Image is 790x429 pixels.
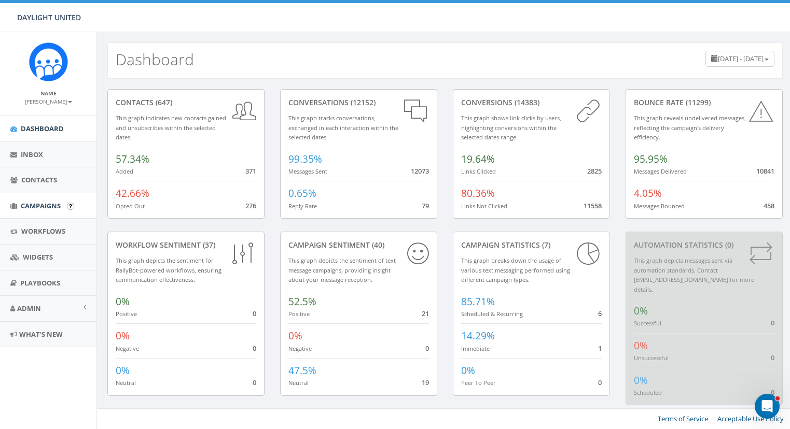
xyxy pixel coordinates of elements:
[245,201,256,210] span: 276
[201,240,215,250] span: (37)
[634,374,648,387] span: 0%
[116,51,194,68] h2: Dashboard
[422,201,429,210] span: 79
[634,187,662,200] span: 4.05%
[17,304,41,313] span: Admin
[512,97,539,107] span: (14383)
[540,240,550,250] span: (7)
[25,96,72,106] a: [PERSON_NAME]
[461,379,496,387] small: Peer To Peer
[116,187,149,200] span: 42.66%
[461,345,490,352] small: Immediate
[40,90,57,97] small: Name
[584,201,602,210] span: 11558
[245,166,256,176] span: 371
[288,114,398,141] small: This graph tracks conversations, exchanged in each interaction within the selected dates.
[116,152,149,166] span: 57.34%
[634,319,661,327] small: Successful
[29,42,68,81] img: Rally_Corp_Icon.png
[411,166,429,176] span: 12073
[461,202,507,210] small: Links Not Clicked
[461,152,495,166] span: 19.64%
[116,295,130,308] span: 0%
[116,240,256,250] div: Workflow Sentiment
[461,167,496,175] small: Links Clicked
[422,378,429,387] span: 19
[634,304,648,318] span: 0%
[771,353,774,362] span: 0
[116,167,133,175] small: Added
[634,114,746,141] small: This graph reveals undelivered messages, reflecting the campaign's delivery efficiency.
[288,345,312,352] small: Negative
[756,166,774,176] span: 10841
[461,364,475,377] span: 0%
[723,240,733,250] span: (0)
[21,124,64,133] span: Dashboard
[25,98,72,105] small: [PERSON_NAME]
[461,187,495,200] span: 80.36%
[461,240,602,250] div: Campaign Statistics
[288,379,309,387] small: Neutral
[717,414,784,423] a: Acceptable Use Policy
[116,379,136,387] small: Neutral
[116,364,130,377] span: 0%
[288,256,396,283] small: This graph depicts the sentiment of text message campaigns, providing insight about your message ...
[634,240,774,250] div: Automation Statistics
[634,152,668,166] span: 95.95%
[154,97,172,107] span: (647)
[21,150,43,159] span: Inbox
[634,167,687,175] small: Messages Delivered
[116,256,221,283] small: This graph depicts the sentiment for RallyBot-powered workflows, ensuring communication effective...
[461,256,570,283] small: This graph breaks down the usage of various text messaging performed using different campaign types.
[288,240,429,250] div: Campaign Sentiment
[634,354,669,362] small: Unsuccessful
[20,278,60,288] span: Playbooks
[116,114,226,141] small: This graph indicates new contacts gained and unsubscribes within the selected dates.
[370,240,384,250] span: (40)
[23,252,53,262] span: Widgets
[718,54,764,63] span: [DATE] - [DATE]
[116,329,130,342] span: 0%
[116,345,139,352] small: Negative
[288,310,310,318] small: Positive
[253,378,256,387] span: 0
[634,256,754,293] small: This graph depicts messages sent via automation standards. Contact [EMAIL_ADDRESS][DOMAIN_NAME] f...
[634,97,774,108] div: Bounce Rate
[461,114,561,141] small: This graph shows link clicks by users, highlighting conversions within the selected dates range.
[17,12,81,22] span: DAYLIGHT UNITED
[684,97,711,107] span: (11299)
[755,394,780,419] iframe: Intercom live chat
[116,97,256,108] div: contacts
[288,167,327,175] small: Messages Sent
[461,295,495,308] span: 85.71%
[288,329,302,342] span: 0%
[771,318,774,327] span: 0
[461,310,523,318] small: Scheduled & Recurring
[116,310,137,318] small: Positive
[461,97,602,108] div: conversions
[598,309,602,318] span: 6
[634,202,685,210] small: Messages Bounced
[461,329,495,342] span: 14.29%
[425,344,429,353] span: 0
[21,201,61,210] span: Campaigns
[587,166,602,176] span: 2825
[21,175,57,184] span: Contacts
[658,414,708,423] a: Terms of Service
[634,389,662,396] small: Scheduled
[598,344,602,353] span: 1
[598,378,602,387] span: 0
[253,309,256,318] span: 0
[422,309,429,318] span: 21
[288,295,316,308] span: 52.5%
[19,330,63,339] span: What's New
[21,226,65,236] span: Workflows
[116,202,145,210] small: Opted Out
[288,202,317,210] small: Reply Rate
[764,201,774,210] span: 458
[288,152,322,166] span: 99.35%
[288,364,316,377] span: 47.5%
[253,344,256,353] span: 0
[771,388,774,397] span: 0
[634,339,648,352] span: 0%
